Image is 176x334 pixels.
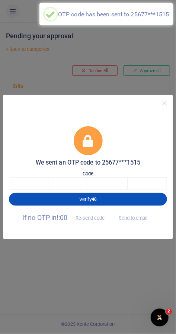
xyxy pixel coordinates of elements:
span: 2 [166,309,172,315]
button: Close [159,98,170,108]
button: Verify [9,193,167,205]
span: !:00 [57,214,67,221]
div: OTP code has been sent to 25677***1515 [58,11,169,18]
h5: We sent an OTP code to 25677***1515 [9,159,167,166]
span: If no OTP in [22,214,111,221]
iframe: Intercom live chat [151,309,169,327]
label: Code [83,170,93,178]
